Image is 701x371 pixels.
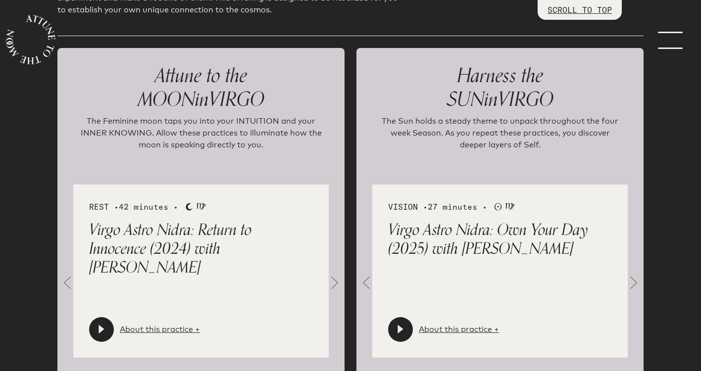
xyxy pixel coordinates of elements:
span: in [195,83,209,116]
p: The Feminine moon taps you into your INTUITION and your INNER KNOWING. Allow these practices to i... [77,115,325,165]
p: SCROLL TO TOP [548,4,612,16]
a: About this practice + [419,324,499,335]
div: VISION • [388,200,612,213]
p: MOON VIRGO [73,64,329,111]
a: About this practice + [120,324,200,335]
p: SUN VIRGO [372,64,628,111]
p: Virgo Astro Nidra: Return to Innocence (2024) with [PERSON_NAME] [89,221,313,278]
span: Attune to the [155,59,247,92]
span: in [484,83,498,116]
span: 42 minutes • [119,202,178,212]
div: REST • [89,200,313,213]
p: Virgo Astro Nidra: Own Your Day (2025) with [PERSON_NAME] [388,221,612,259]
span: 27 minutes • [428,202,487,212]
span: Harness the [457,59,543,92]
p: The Sun holds a steady theme to unpack throughout the four week Season. As you repeat these pract... [376,115,624,165]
